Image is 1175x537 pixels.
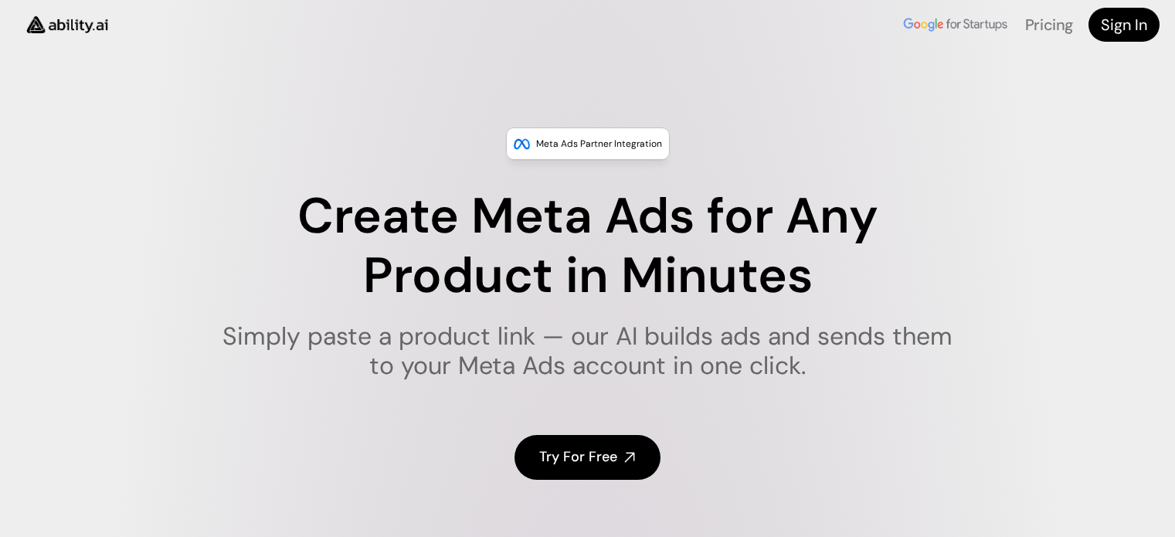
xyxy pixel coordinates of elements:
h1: Simply paste a product link — our AI builds ads and sends them to your Meta Ads account in one cl... [212,321,963,381]
h1: Create Meta Ads for Any Product in Minutes [212,187,963,306]
h4: Sign In [1101,14,1147,36]
h4: Try For Free [539,447,617,467]
a: Pricing [1025,15,1073,35]
a: Try For Free [514,435,661,479]
p: Meta Ads Partner Integration [536,136,662,151]
a: Sign In [1088,8,1160,42]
